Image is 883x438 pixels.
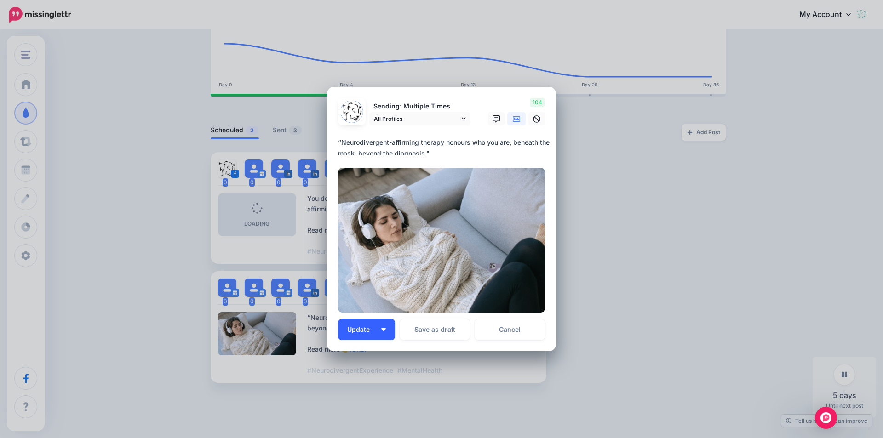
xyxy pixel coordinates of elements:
[338,319,395,340] button: Update
[369,101,470,112] p: Sending: Multiple Times
[338,137,550,203] div: “Neurodivergent-affirming therapy honours who you are, beneath the mask, beyond the diagnosis." R...
[347,326,377,333] span: Update
[369,112,470,125] a: All Profiles
[341,101,363,123] img: 304940412_514149677377938_2776595006190808614_n-bsa155005.png
[400,319,470,340] button: Save as draft
[381,328,386,331] img: arrow-down-white.png
[374,114,459,124] span: All Profiles
[475,319,545,340] a: Cancel
[815,407,837,429] div: Open Intercom Messenger
[530,98,545,107] span: 104
[338,168,545,313] img: 6731281fc8bdd00d936e055fc152d816.jpg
